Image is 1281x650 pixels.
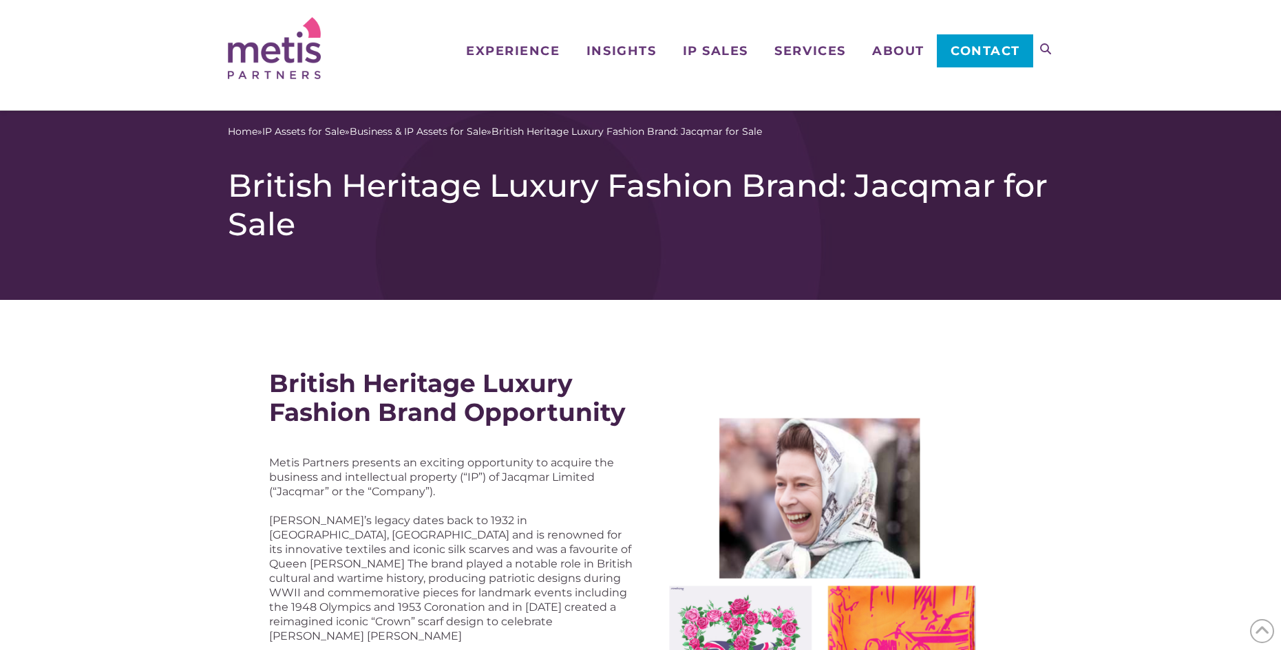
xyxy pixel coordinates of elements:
span: Contact [951,45,1020,57]
p: Metis Partners presents an exciting opportunity to acquire the business and intellectual property... [269,455,634,499]
span: British Heritage Luxury Fashion Brand: Jacqmar for Sale [491,124,762,139]
span: Back to Top [1250,619,1274,643]
strong: British Heritage Luxury Fashion Brand Opportunity [269,368,626,427]
span: Insights [586,45,656,57]
span: About [872,45,924,57]
span: Services [774,45,845,57]
span: IP Sales [683,45,748,57]
p: [PERSON_NAME]’s legacy dates back to 1932 in [GEOGRAPHIC_DATA], [GEOGRAPHIC_DATA] and is renowned... [269,513,634,643]
a: Business & IP Assets for Sale [350,124,487,139]
span: Experience [466,45,560,57]
h1: British Heritage Luxury Fashion Brand: Jacqmar for Sale [228,166,1054,243]
span: » » » [228,124,762,139]
a: Contact [937,34,1033,67]
a: Home [228,124,257,139]
a: IP Assets for Sale [262,124,345,139]
img: Metis Partners [228,17,321,79]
